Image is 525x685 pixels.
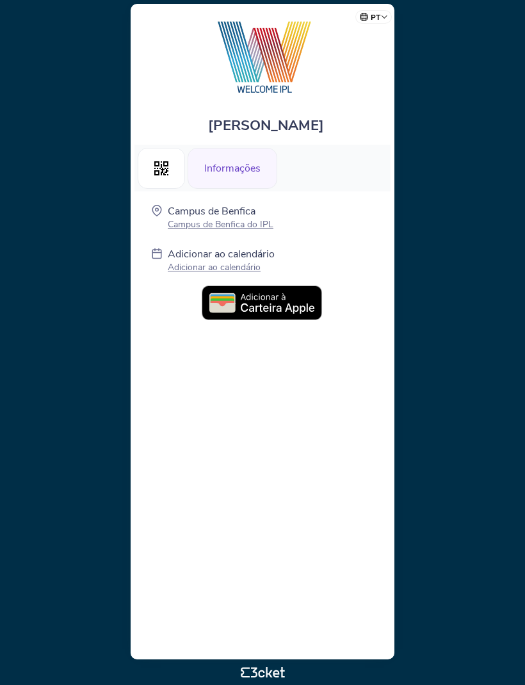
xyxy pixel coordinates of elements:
div: Informações [188,148,277,189]
img: Welcome IPL 2025 [193,17,333,97]
p: Adicionar ao calendário [168,261,275,273]
a: Campus de Benfica Campus de Benfica do IPL [168,204,273,230]
p: Campus de Benfica do IPL [168,218,273,230]
img: PT_Add_to_Apple_Wallet.09b75ae6.svg [202,286,323,321]
p: Adicionar ao calendário [168,247,275,261]
span: [PERSON_NAME] [208,116,324,135]
p: Campus de Benfica [168,204,273,218]
a: Informações [188,160,277,174]
a: Adicionar ao calendário Adicionar ao calendário [168,247,275,276]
